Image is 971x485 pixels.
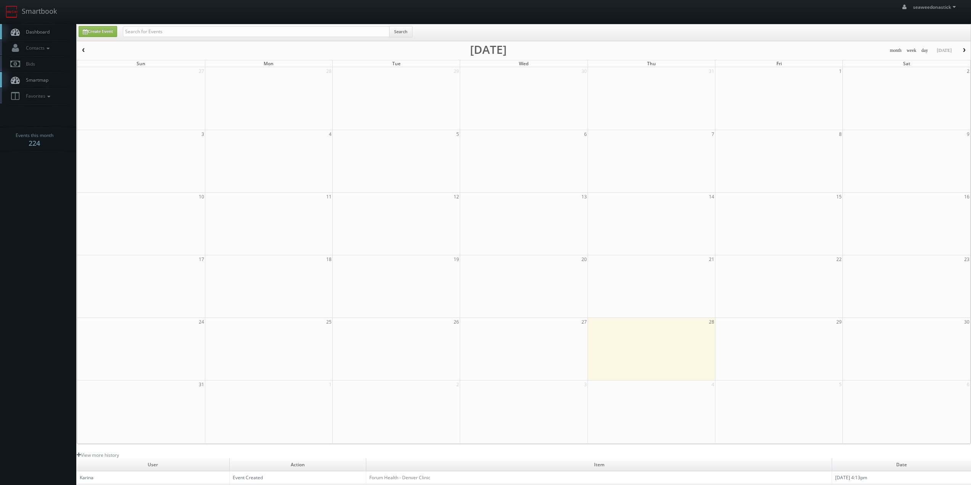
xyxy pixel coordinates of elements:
span: 17 [198,255,205,263]
span: 27 [581,318,588,326]
span: Favorites [22,93,52,99]
span: 29 [836,318,842,326]
h2: [DATE] [470,46,507,53]
span: 24 [198,318,205,326]
a: Forum Health - Denver Clinic [369,474,430,481]
span: 18 [325,255,332,263]
span: Mon [264,60,274,67]
span: 25 [325,318,332,326]
span: 27 [198,67,205,75]
span: Tue [392,60,401,67]
span: 23 [963,255,970,263]
span: 30 [581,67,588,75]
span: 6 [966,380,970,388]
span: Bids [22,61,35,67]
span: Smartmap [22,77,48,83]
span: 31 [198,380,205,388]
td: Date [832,458,971,471]
span: Sun [137,60,145,67]
span: 16 [963,193,970,201]
span: Sat [903,60,910,67]
input: Search for Events [123,26,390,37]
a: Create Event [79,26,117,37]
span: Events this month [16,132,53,139]
span: Contacts [22,45,52,51]
span: 29 [453,67,460,75]
span: 6 [583,130,588,138]
img: smartbook-logo.png [6,6,18,18]
span: 11 [325,193,332,201]
span: Fri [776,60,782,67]
span: 2 [966,67,970,75]
span: seaweedonastick [913,4,958,10]
td: [DATE] 4:13pm [832,471,971,484]
span: 22 [836,255,842,263]
span: 30 [963,318,970,326]
span: Thu [647,60,656,67]
a: View more history [77,452,119,458]
td: Event Created [229,471,366,484]
span: 8 [838,130,842,138]
td: Item [366,458,832,471]
button: Search [389,26,412,37]
span: 14 [708,193,715,201]
td: Action [229,458,366,471]
span: Dashboard [22,29,50,35]
span: Wed [519,60,528,67]
span: 4 [328,130,332,138]
span: 19 [453,255,460,263]
button: week [904,46,919,55]
span: 10 [198,193,205,201]
span: 5 [456,130,460,138]
span: 3 [583,380,588,388]
span: 7 [711,130,715,138]
td: User [77,458,229,471]
span: 2 [456,380,460,388]
span: 20 [581,255,588,263]
span: 1 [838,67,842,75]
span: 12 [453,193,460,201]
td: Karina [77,471,229,484]
strong: 224 [29,139,40,148]
span: 4 [711,380,715,388]
span: 26 [453,318,460,326]
button: [DATE] [934,46,954,55]
span: 21 [708,255,715,263]
span: 1 [328,380,332,388]
span: 31 [708,67,715,75]
span: 28 [325,67,332,75]
span: 3 [201,130,205,138]
button: month [887,46,904,55]
span: 15 [836,193,842,201]
button: day [919,46,931,55]
span: 9 [966,130,970,138]
span: 5 [838,380,842,388]
span: 13 [581,193,588,201]
span: 28 [708,318,715,326]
